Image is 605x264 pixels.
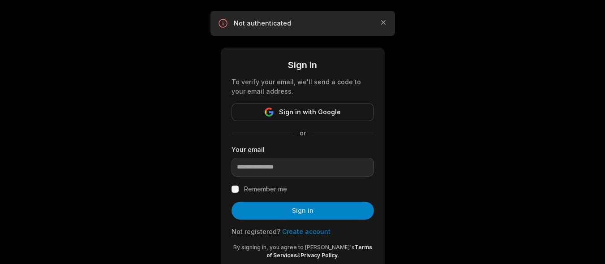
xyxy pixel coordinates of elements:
p: Not authenticated [234,19,372,28]
div: Sign in [232,58,374,72]
span: or [292,128,313,138]
span: & [297,252,300,259]
a: Create account [282,228,330,235]
span: By signing in, you agree to [PERSON_NAME]'s [233,244,355,251]
label: Your email [232,145,374,154]
span: . [338,252,339,259]
label: Remember me [244,184,287,195]
button: Sign in with Google [232,103,374,121]
button: Sign in [232,202,374,220]
span: Sign in with Google [279,107,341,117]
a: Terms of Services [266,244,372,259]
div: To verify your email, we'll send a code to your email address. [232,77,374,96]
span: Not registered? [232,228,280,235]
a: Privacy Policy [300,252,338,259]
